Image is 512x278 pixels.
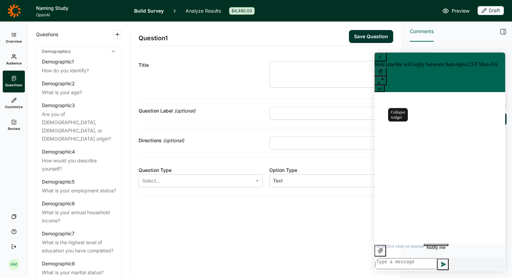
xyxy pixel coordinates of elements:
[3,92,25,114] a: Customize
[42,200,75,207] div: Demographic 6
[42,260,75,267] div: Demographic 8
[3,49,25,71] a: Audience
[8,126,20,131] span: Review
[36,4,126,12] h1: Naming Study
[174,107,195,115] span: (optional)
[163,136,184,145] span: (optional)
[229,7,255,15] div: $4,480.00
[269,166,393,174] div: Option Type
[3,114,25,136] a: Review
[349,30,393,43] button: Save Question
[368,46,512,278] iframe: Front Chat
[42,148,75,155] div: Demographic 4
[452,7,469,15] span: Preview
[478,6,504,15] div: Draft
[42,230,75,237] div: Demographic 7
[42,238,116,255] div: What is the highest level of education you have completed?
[42,208,116,225] div: What is your annual household income?
[5,83,22,87] span: Questions
[6,39,22,44] span: Overview
[139,136,262,145] div: Directions
[478,6,504,16] button: Draft
[410,22,434,42] button: Comments
[9,259,19,270] div: AM
[42,58,74,65] div: Demographic 1
[139,33,168,43] span: Question 1
[410,27,434,35] span: Comments
[3,27,25,49] a: Overview
[42,178,75,185] div: Demographic 5
[42,102,75,109] div: Demographic 3
[139,166,262,174] div: Question Type
[36,30,58,39] span: Questions
[42,268,116,277] div: What is your marital status?
[36,46,122,57] div: Demographics
[42,187,116,195] div: What is your employment status?
[36,12,126,18] span: OpenAI
[6,61,22,65] span: Audience
[139,107,262,115] div: Question Label
[442,7,469,15] a: Preview
[42,88,116,97] div: What is your age?
[42,110,116,143] div: Are you of [DEMOGRAPHIC_DATA], [DEMOGRAPHIC_DATA], or [DEMOGRAPHIC_DATA] origin?
[139,61,262,69] div: Title
[42,80,75,87] div: Demographic 2
[5,104,23,109] span: Customize
[42,67,116,75] div: How do you identify?
[3,71,25,92] a: Questions
[42,157,116,173] div: How would you describe yourself?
